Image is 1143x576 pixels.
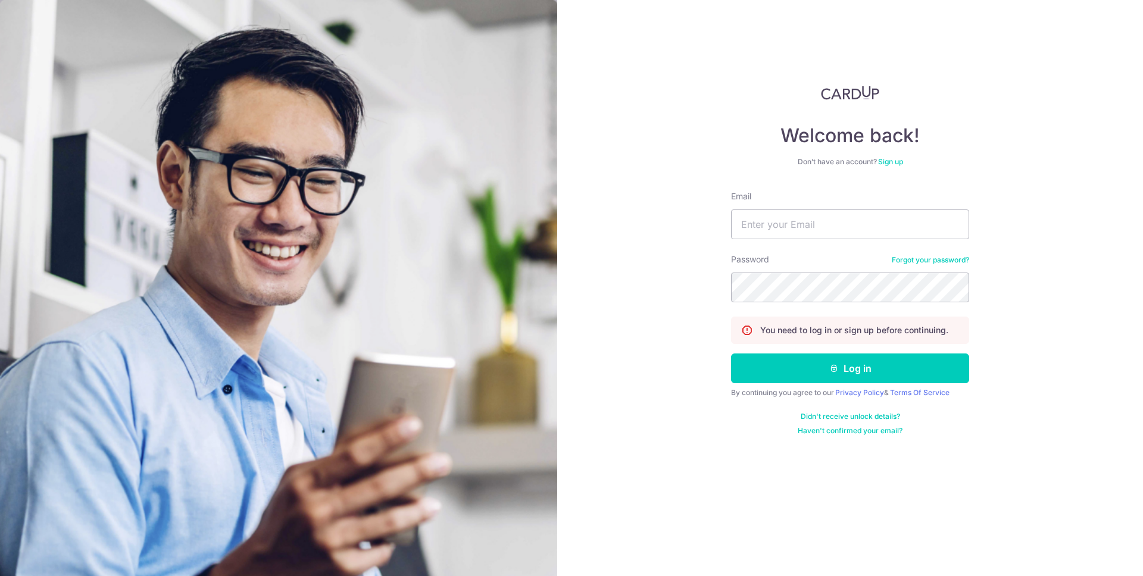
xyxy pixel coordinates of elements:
[890,388,950,397] a: Terms Of Service
[798,426,902,436] a: Haven't confirmed your email?
[878,157,903,166] a: Sign up
[760,324,948,336] p: You need to log in or sign up before continuing.
[731,157,969,167] div: Don’t have an account?
[892,255,969,265] a: Forgot your password?
[835,388,884,397] a: Privacy Policy
[731,353,969,383] button: Log in
[821,86,879,100] img: CardUp Logo
[731,253,769,265] label: Password
[801,412,900,421] a: Didn't receive unlock details?
[731,190,751,202] label: Email
[731,124,969,148] h4: Welcome back!
[731,388,969,397] div: By continuing you agree to our &
[731,209,969,239] input: Enter your Email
